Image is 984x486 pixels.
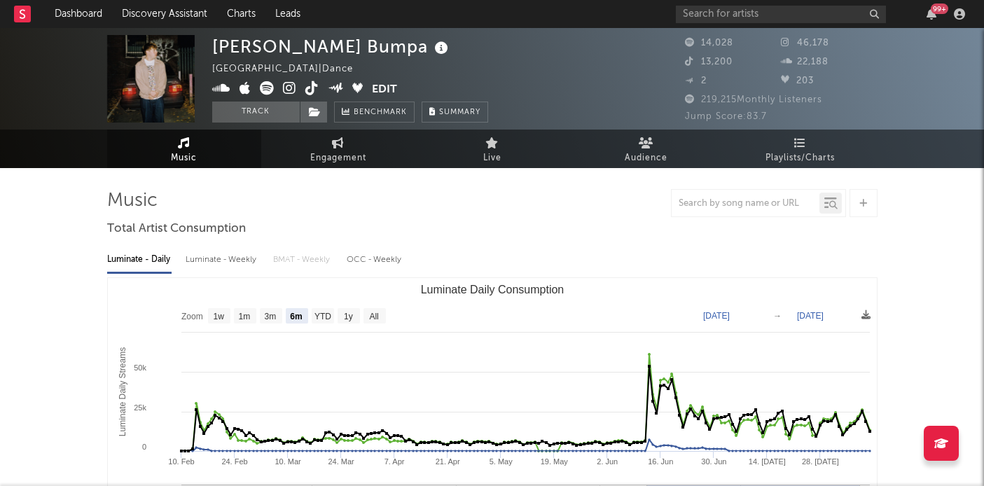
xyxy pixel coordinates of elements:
[422,102,488,123] button: Summary
[238,312,250,321] text: 1m
[212,61,369,78] div: [GEOGRAPHIC_DATA] | Dance
[435,457,459,466] text: 21. Apr
[107,248,172,272] div: Luminate - Daily
[685,39,733,48] span: 14,028
[261,130,415,168] a: Engagement
[134,363,146,372] text: 50k
[927,8,936,20] button: 99+
[685,57,733,67] span: 13,200
[648,457,673,466] text: 16. Jun
[171,150,197,167] span: Music
[781,39,829,48] span: 46,178
[369,312,378,321] text: All
[290,312,302,321] text: 6m
[801,457,838,466] text: 28. [DATE]
[168,457,194,466] text: 10. Feb
[685,95,822,104] span: 219,215 Monthly Listeners
[569,130,723,168] a: Audience
[773,311,782,321] text: →
[212,102,300,123] button: Track
[676,6,886,23] input: Search for artists
[931,4,948,14] div: 99 +
[489,457,513,466] text: 5. May
[117,347,127,436] text: Luminate Daily Streams
[314,312,331,321] text: YTD
[384,457,404,466] text: 7. Apr
[328,457,354,466] text: 24. Mar
[765,150,835,167] span: Playlists/Charts
[275,457,301,466] text: 10. Mar
[685,76,707,85] span: 2
[685,112,767,121] span: Jump Score: 83.7
[334,102,415,123] a: Benchmark
[107,130,261,168] a: Music
[781,76,814,85] span: 203
[420,284,564,296] text: Luminate Daily Consumption
[701,457,726,466] text: 30. Jun
[540,457,568,466] text: 19. May
[703,311,730,321] text: [DATE]
[213,312,224,321] text: 1w
[141,443,146,451] text: 0
[212,35,452,58] div: [PERSON_NAME] Bumpa
[483,150,501,167] span: Live
[723,130,878,168] a: Playlists/Charts
[134,403,146,412] text: 25k
[264,312,276,321] text: 3m
[107,221,246,237] span: Total Artist Consumption
[347,248,403,272] div: OCC - Weekly
[354,104,407,121] span: Benchmark
[181,312,203,321] text: Zoom
[439,109,480,116] span: Summary
[186,248,259,272] div: Luminate - Weekly
[344,312,353,321] text: 1y
[372,81,397,99] button: Edit
[597,457,618,466] text: 2. Jun
[415,130,569,168] a: Live
[748,457,785,466] text: 14. [DATE]
[221,457,247,466] text: 24. Feb
[310,150,366,167] span: Engagement
[625,150,667,167] span: Audience
[797,311,824,321] text: [DATE]
[672,198,819,209] input: Search by song name or URL
[781,57,829,67] span: 22,188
